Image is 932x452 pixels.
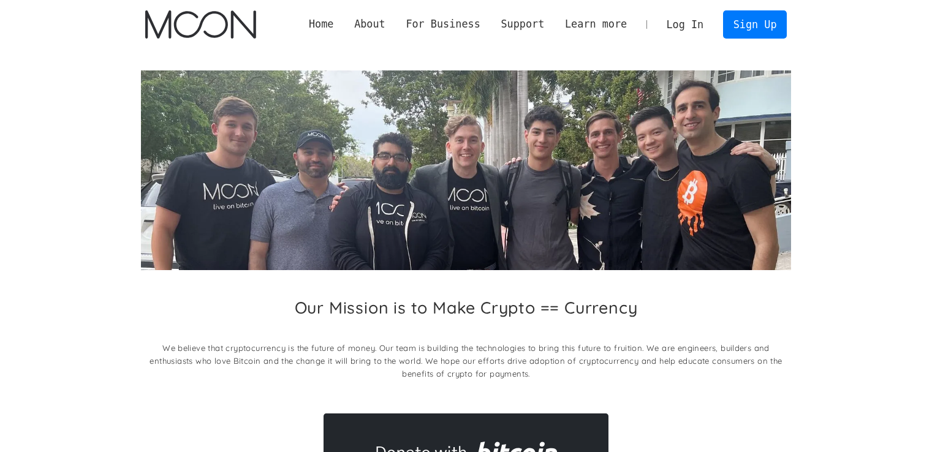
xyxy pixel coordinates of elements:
[344,17,395,32] div: About
[406,17,480,32] div: For Business
[145,10,256,39] img: Moon Logo
[141,342,791,380] p: We believe that cryptocurrency is the future of money. Our team is building the technologies to b...
[656,11,714,38] a: Log In
[396,17,491,32] div: For Business
[565,17,627,32] div: Learn more
[723,10,787,38] a: Sign Up
[354,17,385,32] div: About
[145,10,256,39] a: home
[501,17,544,32] div: Support
[298,17,344,32] a: Home
[555,17,637,32] div: Learn more
[491,17,555,32] div: Support
[295,298,638,317] h2: Our Mission is to Make Crypto == Currency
